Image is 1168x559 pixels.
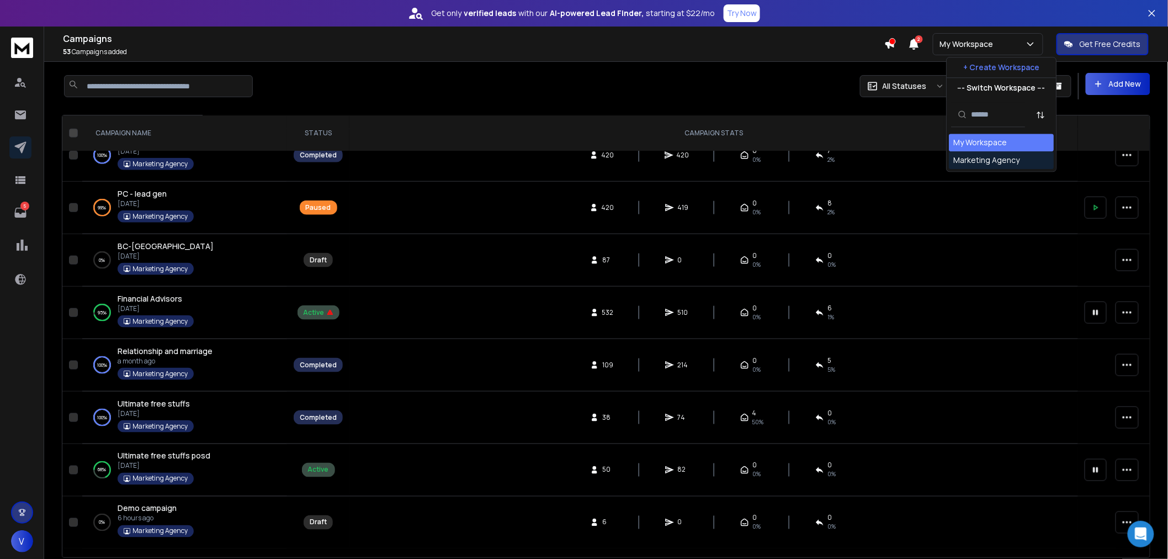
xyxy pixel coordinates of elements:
span: 420 [677,151,689,160]
div: Draft [310,256,327,265]
span: 0 [752,199,757,208]
span: 6 [827,304,832,313]
button: Try Now [724,4,760,22]
div: Draft [310,518,327,527]
button: Add New [1086,73,1150,95]
a: Demo campaign [118,503,177,514]
span: 0 [752,514,757,523]
div: Completed [300,413,337,422]
span: 50 [602,466,613,474]
th: STATUS [287,115,349,151]
div: Open Intercom Messenger [1128,521,1154,547]
p: 100 % [97,360,107,371]
p: Marketing Agency [132,160,188,168]
img: logo [11,38,33,58]
p: [DATE] [118,409,194,418]
div: Active [304,308,333,317]
span: 0 [827,409,832,418]
h1: Campaigns [63,32,884,45]
p: 0 % [99,517,105,528]
span: 420 [602,151,614,160]
span: 50 % [752,418,764,426]
p: Marketing Agency [132,212,188,221]
strong: verified leads [464,8,516,19]
p: Get only with our starting at $22/mo [431,8,715,19]
p: [DATE] [118,199,194,208]
button: V [11,530,33,552]
span: 0 [827,461,832,470]
p: [DATE] [118,304,194,313]
td: 100%Relationship and marriagea month agoMarketing Agency [82,339,287,392]
div: Completed [300,361,337,370]
span: 0% [827,523,836,531]
span: 0 % [827,470,836,479]
span: 87 [602,256,613,265]
p: [DATE] [118,252,214,261]
p: Try Now [727,8,757,19]
div: Completed [300,151,337,160]
td: 95%Financial Advisors[DATE]Marketing Agency [82,287,287,339]
span: Relationship and marriage [118,346,213,356]
span: 0% [752,313,761,321]
p: 5 [20,202,29,210]
span: 0 [752,251,757,260]
span: 0% [752,470,761,479]
button: + Create Workspace [947,57,1056,77]
span: 109 [602,361,613,370]
div: Marketing Agency [953,155,1020,166]
span: Demo campaign [118,503,177,514]
span: 2 [915,35,923,43]
span: 0 [752,304,757,313]
span: BC-[GEOGRAPHIC_DATA] [118,241,214,251]
p: + Create Workspace [963,62,1039,73]
span: 0 [827,251,832,260]
div: Paused [306,203,331,212]
span: 0% [752,208,761,217]
td: 68%Ultimate free stuffs posd[DATE]Marketing Agency [82,444,287,497]
a: Ultimate free stuffs [118,398,190,409]
p: Marketing Agency [132,474,188,483]
span: 1 % [827,313,834,321]
strong: AI-powered Lead Finder, [550,8,644,19]
td: 0%BC-[GEOGRAPHIC_DATA][DATE]Marketing Agency [82,234,287,287]
span: 38 [602,413,613,422]
td: 0%Demo campaign6 hours agoMarketing Agency [82,497,287,549]
p: All Statuses [883,81,927,92]
span: 0% [752,365,761,374]
span: 8 [827,199,832,208]
span: 0% [752,155,761,164]
p: Marketing Agency [132,265,188,273]
span: 420 [602,203,614,212]
p: Marketing Agency [132,370,188,378]
button: Get Free Credits [1056,33,1149,55]
span: PC - lead gen [118,188,167,199]
p: 68 % [98,465,107,476]
p: 95 % [98,307,107,318]
p: [DATE] [118,462,210,471]
a: Financial Advisors [118,293,182,304]
a: Relationship and marriage [118,346,213,357]
span: 5 [827,356,831,365]
span: 0 [677,256,688,265]
p: [DATE] [118,147,201,156]
span: 419 [677,203,688,212]
p: Marketing Agency [132,317,188,326]
td: 99%PC - lead gen[DATE]Marketing Agency [82,182,287,234]
p: Get Free Credits [1080,39,1141,50]
span: 510 [677,308,688,317]
p: My Workspace [940,39,998,50]
span: 0 [827,514,832,523]
p: 99 % [98,202,107,213]
p: 100 % [97,412,107,423]
td: 100%PC - Mystery Lead gen[DATE]Marketing Agency [82,129,287,182]
p: Marketing Agency [132,422,188,431]
span: 82 [677,466,688,474]
button: Sort by Sort A-Z [1029,104,1052,126]
span: 214 [677,361,688,370]
a: Ultimate free stuffs posd [118,451,210,462]
span: 0 [752,356,757,365]
span: 0% [827,260,836,269]
span: 0 [752,461,757,470]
